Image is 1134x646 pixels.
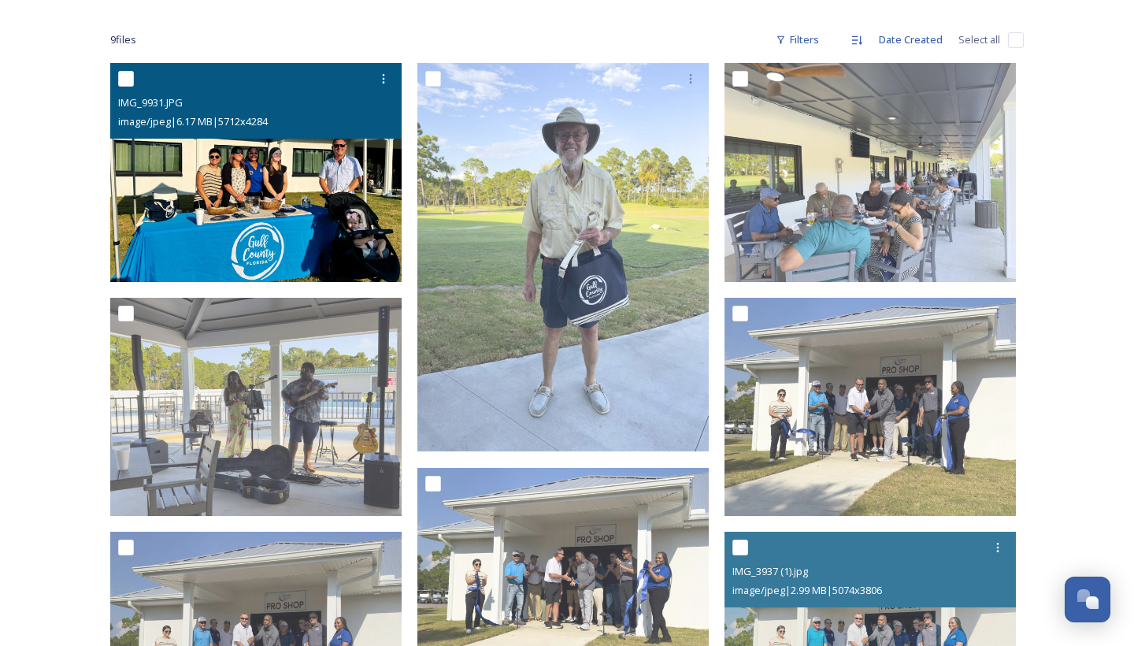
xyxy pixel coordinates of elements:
span: IMG_3937 (1).jpg [732,564,808,578]
span: image/jpeg | 2.99 MB | 5074 x 3806 [732,583,882,597]
div: Date Created [871,24,951,55]
img: IMG_9931.JPG [110,63,402,282]
div: Filters [768,24,827,55]
span: IMG_9931.JPG [118,95,183,110]
img: IMG_3954.jpg [417,63,709,451]
span: Select all [958,32,1000,47]
span: image/jpeg | 6.17 MB | 5712 x 4284 [118,114,268,128]
button: Open Chat [1065,577,1110,622]
span: 9 file s [110,32,136,47]
img: IMG_3952.jpg [724,63,1016,282]
img: IMG_3938.jpg [724,298,1016,517]
img: IMG_3942.jpg [110,298,402,517]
